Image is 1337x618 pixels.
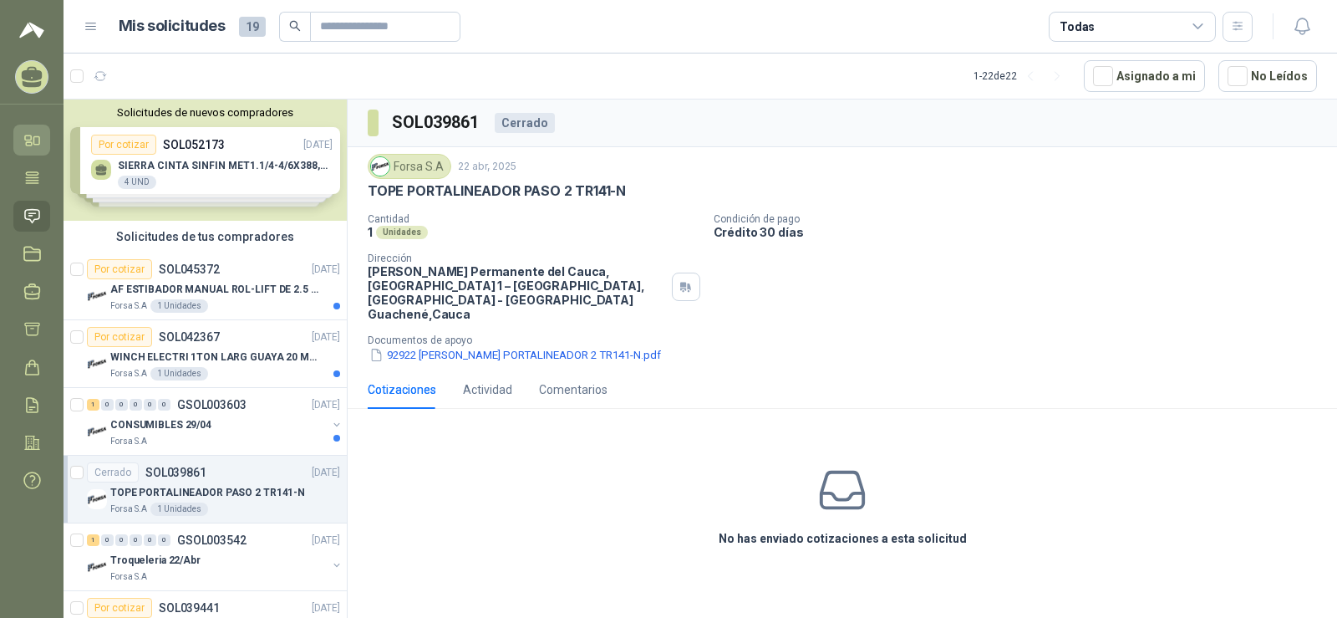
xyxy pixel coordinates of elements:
div: 1 Unidades [150,299,208,313]
span: search [289,20,301,32]
h1: Mis solicitudes [119,14,226,38]
button: Solicitudes de nuevos compradores [70,106,340,119]
a: CerradoSOL039861[DATE] Company LogoTOPE PORTALINEADOR PASO 2 TR141-NForsa S.A1 Unidades [64,456,347,524]
div: Por cotizar [87,598,152,618]
div: 0 [115,534,128,546]
div: Actividad [463,381,512,399]
a: 1 0 0 0 0 0 GSOL003542[DATE] Company LogoTroqueleria 22/AbrForsa S.A [87,530,343,584]
p: SOL039441 [159,602,220,614]
img: Company Logo [87,557,107,577]
p: Condición de pago [714,213,1330,225]
button: Asignado a mi [1084,60,1205,92]
div: Solicitudes de nuevos compradoresPor cotizarSOL052173[DATE] SIERRA CINTA SINFIN MET1.1/4-4/6X388,... [64,100,347,221]
div: 0 [158,399,170,411]
p: Forsa S.A [110,299,147,313]
img: Company Logo [371,157,389,176]
div: 1 Unidades [150,503,208,516]
p: SOL045372 [159,263,220,275]
p: WINCH ELECTRI 1TON LARG GUAYA 20 MTROS-N [110,350,318,365]
img: Company Logo [87,286,107,306]
div: Por cotizar [87,259,152,279]
p: GSOL003603 [177,399,247,411]
div: Cotizaciones [368,381,436,399]
p: SOL042367 [159,331,220,343]
div: Comentarios [539,381,607,399]
div: 1 [87,534,99,546]
p: AF ESTIBADOR MANUAL ROL-LIFT DE 2.5 TON [110,282,318,298]
div: 0 [101,399,114,411]
p: [PERSON_NAME] Permanente del Cauca, [GEOGRAPHIC_DATA] 1 – [GEOGRAPHIC_DATA], [GEOGRAPHIC_DATA] - ... [368,264,665,321]
div: 0 [115,399,128,411]
div: 0 [130,534,142,546]
p: Forsa S.A [110,435,147,448]
span: 19 [239,17,266,37]
div: 1 [87,399,99,411]
img: Company Logo [87,489,107,509]
button: No Leídos [1218,60,1317,92]
p: Cantidad [368,213,700,225]
p: 22 abr, 2025 [458,159,516,175]
p: [DATE] [312,465,340,481]
p: Forsa S.A [110,570,147,584]
button: 92922 [PERSON_NAME] PORTALINEADOR 2 TR141-N.pdf [368,346,663,364]
p: Documentos de apoyo [368,335,1330,346]
div: 0 [130,399,142,411]
p: [DATE] [312,533,340,549]
div: Forsa S.A [368,154,451,179]
div: 0 [101,534,114,546]
div: 0 [158,534,170,546]
p: Forsa S.A [110,503,147,516]
p: 1 [368,225,373,239]
div: Cerrado [87,462,139,483]
h3: No has enviado cotizaciones a esta solicitud [719,529,967,548]
div: Todas [1060,18,1095,36]
div: 1 - 22 de 22 [974,63,1070,89]
div: 0 [144,399,156,411]
p: GSOL003542 [177,534,247,546]
div: Cerrado [495,113,555,133]
a: Por cotizarSOL045372[DATE] Company LogoAF ESTIBADOR MANUAL ROL-LIFT DE 2.5 TONForsa S.A1 Unidades [64,253,347,320]
img: Company Logo [87,421,107,442]
p: Crédito 30 días [714,225,1330,239]
p: [DATE] [312,329,340,345]
p: Dirección [368,253,665,264]
div: Solicitudes de tus compradores [64,221,347,253]
h3: SOL039861 [392,110,481,135]
p: SOL039861 [145,467,206,478]
div: 1 Unidades [150,367,208,381]
p: [DATE] [312,262,340,278]
p: [DATE] [312,397,340,413]
div: Unidades [376,226,428,239]
img: Logo peakr [19,20,44,40]
a: 1 0 0 0 0 0 GSOL003603[DATE] Company LogoCONSUMIBLES 29/04Forsa S.A [87,395,343,448]
p: CONSUMIBLES 29/04 [110,417,211,433]
div: Por cotizar [87,327,152,347]
p: TOPE PORTALINEADOR PASO 2 TR141-N [368,182,626,200]
img: Company Logo [87,354,107,374]
p: TOPE PORTALINEADOR PASO 2 TR141-N [110,485,305,501]
p: Troqueleria 22/Abr [110,553,201,569]
p: Forsa S.A [110,367,147,381]
a: Por cotizarSOL042367[DATE] Company LogoWINCH ELECTRI 1TON LARG GUAYA 20 MTROS-NForsa S.A1 Unidades [64,320,347,388]
div: 0 [144,534,156,546]
p: [DATE] [312,600,340,616]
